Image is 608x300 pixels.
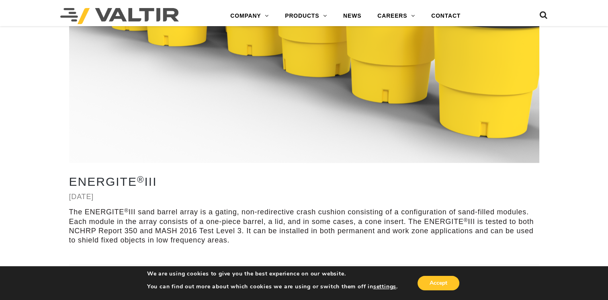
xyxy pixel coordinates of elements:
a: [DATE] [69,193,94,201]
p: We are using cookies to give you the best experience on our website. [147,270,398,277]
a: NEWS [335,8,369,24]
sup: ® [464,217,468,223]
a: ENERGITE®III [69,175,157,188]
a: CONTACT [423,8,469,24]
sup: ® [137,175,145,185]
p: The ENERGITE III sand barrel array is a gating, non-redirective crash cushion consisting of a con... [69,208,539,245]
a: CAREERS [369,8,423,24]
button: settings [373,283,396,290]
sup: ® [124,208,129,214]
img: Valtir [60,8,179,24]
a: PRODUCTS [277,8,335,24]
p: You can find out more about which cookies we are using or switch them off in . [147,283,398,290]
button: Accept [418,276,459,290]
a: COMPANY [222,8,277,24]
